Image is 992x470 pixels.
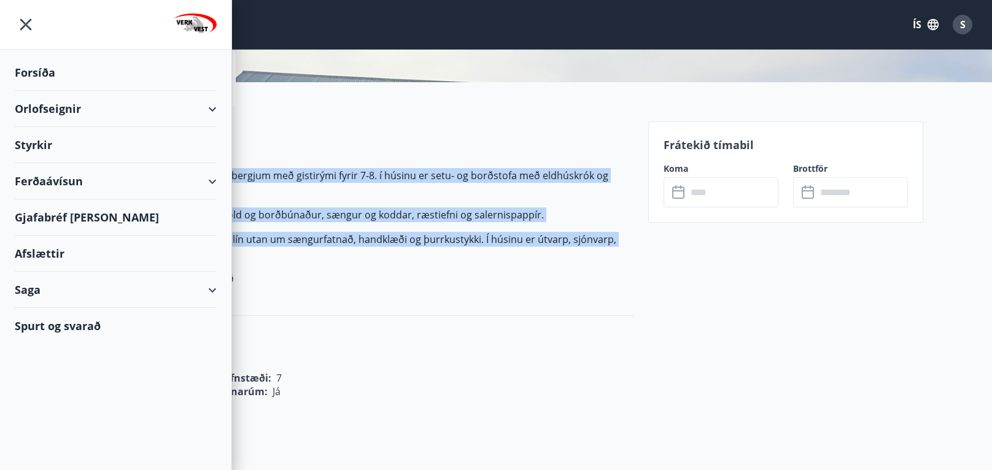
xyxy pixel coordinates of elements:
[960,18,966,31] span: S
[948,10,977,39] button: S
[664,137,908,153] p: Frátekið tímabil
[664,163,778,175] label: Koma
[174,13,217,38] img: union_logo
[15,308,217,344] div: Spurt og svarað
[69,271,634,286] p: [PERSON_NAME] pottur er við húsið
[214,385,268,398] span: Barnarúm :
[69,336,634,356] h3: Svefnaðstaða
[15,13,37,36] button: menu
[15,127,217,163] div: Styrkir
[69,232,634,261] p: Dvalargestir þurfa að hafa með sér lín utan um sængurfatnað, handklæði og þurrkustykki. Í húsinu ...
[69,418,634,434] p: Svefnherbergi
[15,163,217,199] div: Ferðaávísun
[906,13,945,36] button: ÍS
[15,272,217,308] div: Saga
[15,55,217,91] div: Forsíða
[69,168,634,198] p: Húsið 67 fermetrar með 3 svefnherbergjum með gistirými fyrir 7-8. í húsinu er setu- og borðstofa ...
[15,199,217,236] div: Gjafabréf [PERSON_NAME]
[69,126,634,153] h2: Upplýsingar
[793,163,908,175] label: Brottför
[15,236,217,272] div: Afslættir
[15,91,217,127] div: Orlofseignir
[69,207,634,222] p: Húsinu fylgir öll venjuleg eldhúsáhöld og borðbúnaður, sængur og koddar, ræstiefni og salernispap...
[273,385,281,398] span: Já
